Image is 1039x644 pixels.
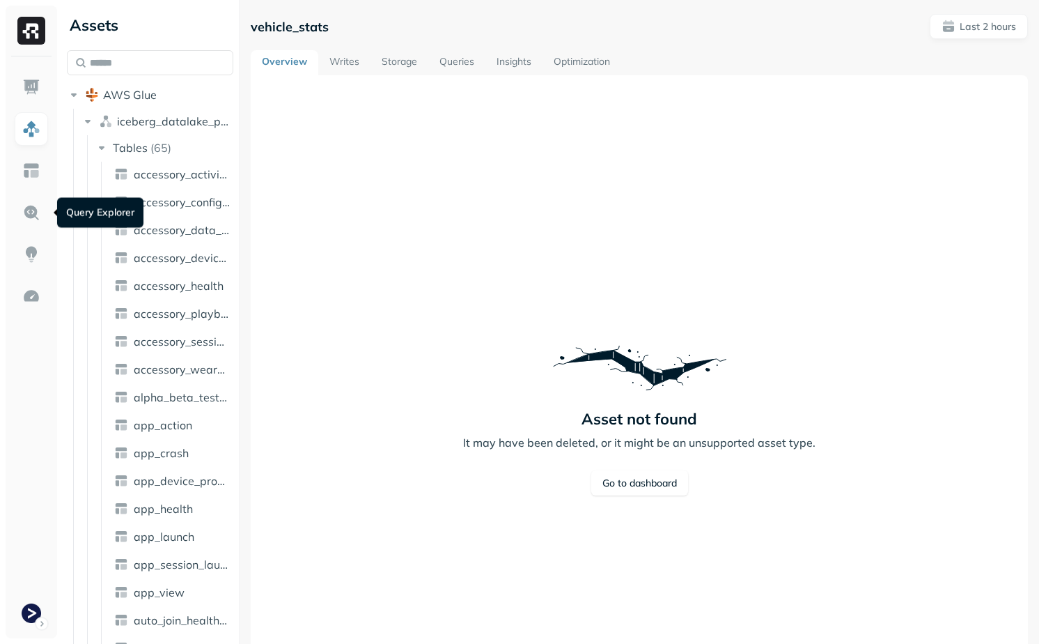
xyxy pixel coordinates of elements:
[134,307,230,321] span: accessory_playback_time
[134,502,193,516] span: app_health
[22,78,40,96] img: Dashboard
[930,14,1028,39] button: Last 2 hours
[251,19,329,35] p: vehicle_stats
[134,474,230,488] span: app_device_proximity
[134,251,230,265] span: accessory_device_button
[109,470,235,492] a: app_device_proximity
[114,195,128,209] img: table
[134,613,230,627] span: auto_join_health_event
[99,114,113,128] img: namespace
[67,84,233,106] button: AWS Glue
[22,287,40,305] img: Optimization
[114,446,128,460] img: table
[428,50,485,75] a: Queries
[22,162,40,180] img: Asset Explorer
[114,362,128,376] img: table
[591,470,688,496] a: Go to dashboard
[114,558,128,572] img: table
[318,50,370,75] a: Writes
[114,307,128,321] img: table
[109,442,235,464] a: app_crash
[22,120,40,138] img: Assets
[114,335,128,348] img: table
[150,141,171,155] p: ( 65 )
[114,585,128,599] img: table
[134,585,185,599] span: app_view
[134,390,230,404] span: alpha_beta_test_ds
[109,191,235,213] a: accessory_config_report
[114,530,128,544] img: table
[114,167,128,181] img: table
[109,163,235,185] a: accessory_activity_report
[109,302,235,325] a: accessory_playback_time
[22,204,40,222] img: Query Explorer
[103,88,157,102] span: AWS Glue
[960,20,1016,33] p: Last 2 hours
[549,332,730,402] img: Error
[109,386,235,408] a: alpha_beta_test_ds
[134,223,230,237] span: accessory_data_gap_report
[17,17,45,45] img: Ryft
[134,530,194,544] span: app_launch
[114,390,128,404] img: table
[114,418,128,432] img: table
[67,14,233,36] div: Assets
[134,167,230,181] span: accessory_activity_report
[463,434,815,451] p: It may have been deleted, or it might be an unsupported asset type.
[22,604,41,623] img: Terminal
[109,609,235,631] a: auto_join_health_event
[109,526,235,548] a: app_launch
[57,198,143,228] div: Query Explorer
[134,418,192,432] span: app_action
[85,88,99,102] img: root
[109,219,235,241] a: accessory_data_gap_report
[114,279,128,293] img: table
[117,114,234,128] span: iceberg_datalake_poc_db
[114,613,128,627] img: table
[134,279,224,293] span: accessory_health
[114,223,128,237] img: table
[95,137,235,159] button: Tables(65)
[134,195,230,209] span: accessory_config_report
[251,50,318,75] a: Overview
[134,558,230,572] span: app_session_launch
[114,251,128,265] img: table
[370,50,428,75] a: Storage
[109,330,235,353] a: accessory_session_report
[114,502,128,516] img: table
[22,245,40,263] img: Insights
[109,553,235,576] a: app_session_launch
[542,50,621,75] a: Optimization
[109,247,235,269] a: accessory_device_button
[134,446,189,460] span: app_crash
[109,581,235,604] a: app_view
[109,414,235,436] a: app_action
[134,335,230,348] span: accessory_session_report
[581,409,697,429] p: Asset not found
[114,474,128,488] img: table
[134,362,230,376] span: accessory_wear_detection
[109,358,235,381] a: accessory_wear_detection
[109,498,235,520] a: app_health
[81,110,234,132] button: iceberg_datalake_poc_db
[109,275,235,297] a: accessory_health
[485,50,542,75] a: Insights
[113,141,148,155] span: Tables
